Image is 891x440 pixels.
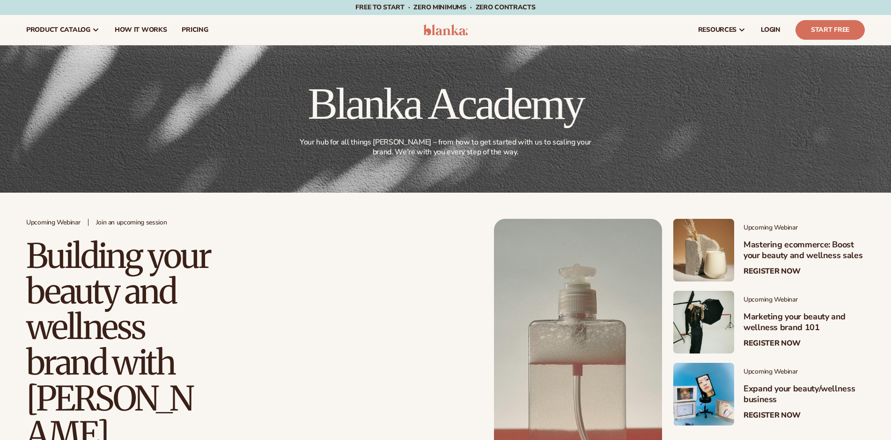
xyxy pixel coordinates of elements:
[19,15,107,45] a: product catalog
[744,239,865,261] h3: Mastering ecommerce: Boost your beauty and wellness sales
[96,219,167,227] span: Join an upcoming session
[423,24,468,36] img: logo
[26,219,81,227] span: Upcoming Webinar
[355,3,535,12] span: Free to start · ZERO minimums · ZERO contracts
[744,224,865,232] span: Upcoming Webinar
[744,368,865,376] span: Upcoming Webinar
[698,26,736,34] span: resources
[744,267,801,276] a: Register Now
[795,20,865,40] a: Start Free
[107,15,175,45] a: How It Works
[182,26,208,34] span: pricing
[691,15,753,45] a: resources
[744,296,865,304] span: Upcoming Webinar
[26,26,90,34] span: product catalog
[295,81,597,126] h1: Blanka Academy
[174,15,215,45] a: pricing
[115,26,167,34] span: How It Works
[744,311,865,333] h3: Marketing your beauty and wellness brand 101
[753,15,788,45] a: LOGIN
[761,26,781,34] span: LOGIN
[744,411,801,420] a: Register Now
[744,339,801,348] a: Register Now
[744,383,865,405] h3: Expand your beauty/wellness business
[296,137,595,157] p: Your hub for all things [PERSON_NAME] – from how to get started with us to scaling your brand. We...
